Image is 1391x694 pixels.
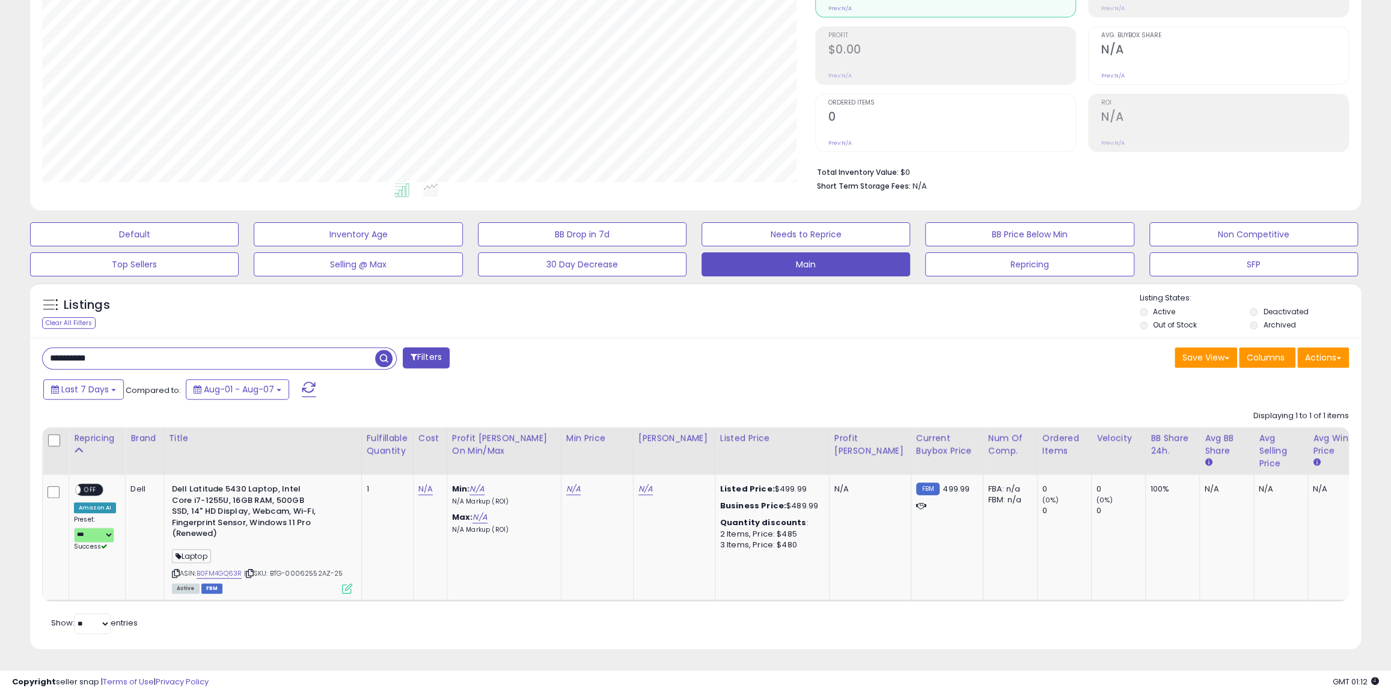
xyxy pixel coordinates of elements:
[1205,484,1244,495] div: N/A
[828,100,1075,106] span: Ordered Items
[30,252,239,276] button: Top Sellers
[720,484,820,495] div: $499.99
[828,5,852,12] small: Prev: N/A
[130,484,154,495] div: Dell
[1153,306,1175,317] label: Active
[1175,347,1237,368] button: Save View
[638,432,710,445] div: [PERSON_NAME]
[1042,484,1091,495] div: 0
[172,484,318,543] b: Dell Latitude 5430 Laptop, Intel Core i7-1255U, 16GB RAM, 500GB SSD, 14" HD Display, Webcam, Wi-F...
[367,484,404,495] div: 1
[702,252,910,276] button: Main
[254,222,462,246] button: Inventory Age
[130,432,158,445] div: Brand
[103,676,154,687] a: Terms of Use
[1042,505,1091,516] div: 0
[834,432,906,457] div: Profit [PERSON_NAME]
[828,32,1075,39] span: Profit
[566,483,581,495] a: N/A
[1333,676,1379,687] span: 2025-08-15 01:12 GMT
[828,110,1075,126] h2: 0
[1140,293,1361,304] p: Listing States:
[81,485,100,495] span: OFF
[988,432,1032,457] div: Num of Comp.
[1101,110,1348,126] h2: N/A
[1313,457,1320,468] small: Avg Win Price.
[74,432,120,445] div: Repricing
[1149,222,1358,246] button: Non Competitive
[1101,43,1348,59] h2: N/A
[452,432,556,457] div: Profit [PERSON_NAME] on Min/Max
[74,502,116,513] div: Amazon AI
[1313,484,1353,495] div: N/A
[172,583,200,594] span: All listings currently available for purchase on Amazon
[1096,484,1145,495] div: 0
[169,432,356,445] div: Title
[197,568,242,579] a: B0FM4GQ63R
[51,617,138,629] span: Show: entries
[403,347,450,368] button: Filters
[74,516,116,551] div: Preset:
[156,676,209,687] a: Privacy Policy
[61,383,109,395] span: Last 7 Days
[988,484,1028,495] div: FBA: n/a
[925,252,1134,276] button: Repricing
[1096,495,1113,505] small: (0%)
[43,379,124,400] button: Last 7 Days
[12,677,209,688] div: seller snap | |
[1042,432,1086,457] div: Ordered Items
[1151,484,1190,495] div: 100%
[1042,495,1059,505] small: (0%)
[1096,505,1145,516] div: 0
[30,222,239,246] button: Default
[1263,306,1308,317] label: Deactivated
[452,498,552,506] p: N/A Markup (ROI)
[913,180,927,192] span: N/A
[126,385,181,396] span: Compared to:
[1205,457,1212,468] small: Avg BB Share.
[1247,352,1285,364] span: Columns
[1239,347,1295,368] button: Columns
[478,222,686,246] button: BB Drop in 7d
[828,72,852,79] small: Prev: N/A
[1101,139,1125,147] small: Prev: N/A
[720,500,786,511] b: Business Price:
[720,540,820,550] div: 3 Items, Price: $480
[566,432,628,445] div: Min Price
[42,317,96,329] div: Clear All Filters
[452,483,470,495] b: Min:
[834,484,902,495] div: N/A
[172,549,211,563] span: Laptop
[943,483,970,495] span: 499.99
[1153,320,1197,330] label: Out of Stock
[925,222,1134,246] button: BB Price Below Min
[1101,32,1348,39] span: Avg. Buybox Share
[720,432,824,445] div: Listed Price
[243,568,343,578] span: | SKU: BTG-00062552AZ-25
[638,483,653,495] a: N/A
[817,167,899,177] b: Total Inventory Value:
[1101,72,1125,79] small: Prev: N/A
[204,383,274,395] span: Aug-01 - Aug-07
[1297,347,1349,368] button: Actions
[12,676,56,687] strong: Copyright
[418,432,442,445] div: Cost
[1313,432,1357,457] div: Avg Win Price
[828,139,852,147] small: Prev: N/A
[916,482,940,495] small: FBM
[201,583,223,594] span: FBM
[478,252,686,276] button: 30 Day Decrease
[1205,432,1249,457] div: Avg BB Share
[1259,484,1298,495] div: N/A
[172,484,352,592] div: ASIN:
[452,511,473,523] b: Max:
[1149,252,1358,276] button: SFP
[1151,432,1194,457] div: BB Share 24h.
[64,297,110,314] h5: Listings
[472,511,487,523] a: N/A
[1259,432,1303,470] div: Avg Selling Price
[720,517,807,528] b: Quantity discounts
[720,501,820,511] div: $489.99
[452,526,552,534] p: N/A Markup (ROI)
[817,164,1340,178] li: $0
